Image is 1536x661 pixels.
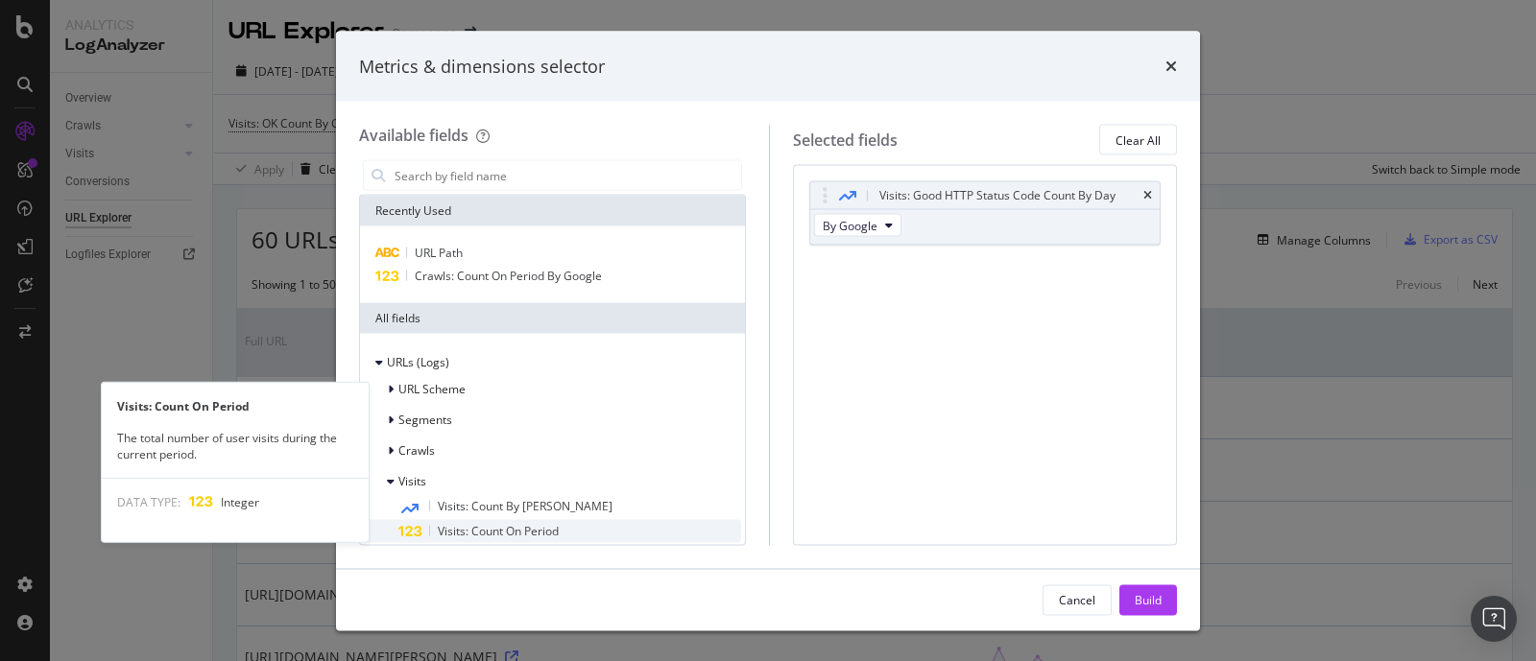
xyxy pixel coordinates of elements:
[359,125,468,146] div: Available fields
[102,398,369,414] div: Visits: Count On Period
[387,354,449,370] span: URLs (Logs)
[1135,591,1162,607] div: Build
[1059,591,1095,607] div: Cancel
[793,129,898,151] div: Selected fields
[438,498,612,514] span: Visits: Count By [PERSON_NAME]
[1471,596,1517,642] div: Open Intercom Messenger
[1165,54,1177,79] div: times
[393,161,741,190] input: Search by field name
[1143,190,1152,201] div: times
[359,54,605,79] div: Metrics & dimensions selector
[398,473,426,489] span: Visits
[415,245,463,261] span: URL Path
[879,186,1116,205] div: Visits: Good HTTP Status Code Count By Day
[823,217,877,233] span: By Google
[415,268,602,284] span: Crawls: Count On Period By Google
[438,523,559,539] span: Visits: Count On Period
[360,196,745,226] div: Recently Used
[814,214,901,237] button: By Google
[398,442,435,459] span: Crawls
[1099,125,1177,155] button: Clear All
[809,181,1161,246] div: Visits: Good HTTP Status Code Count By DaytimesBy Google
[102,430,369,462] div: The total number of user visits during the current period.
[1116,131,1161,148] div: Clear All
[1043,584,1112,615] button: Cancel
[398,381,466,397] span: URL Scheme
[1119,584,1177,615] button: Build
[360,303,745,334] div: All fields
[336,31,1200,630] div: modal
[398,412,452,428] span: Segments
